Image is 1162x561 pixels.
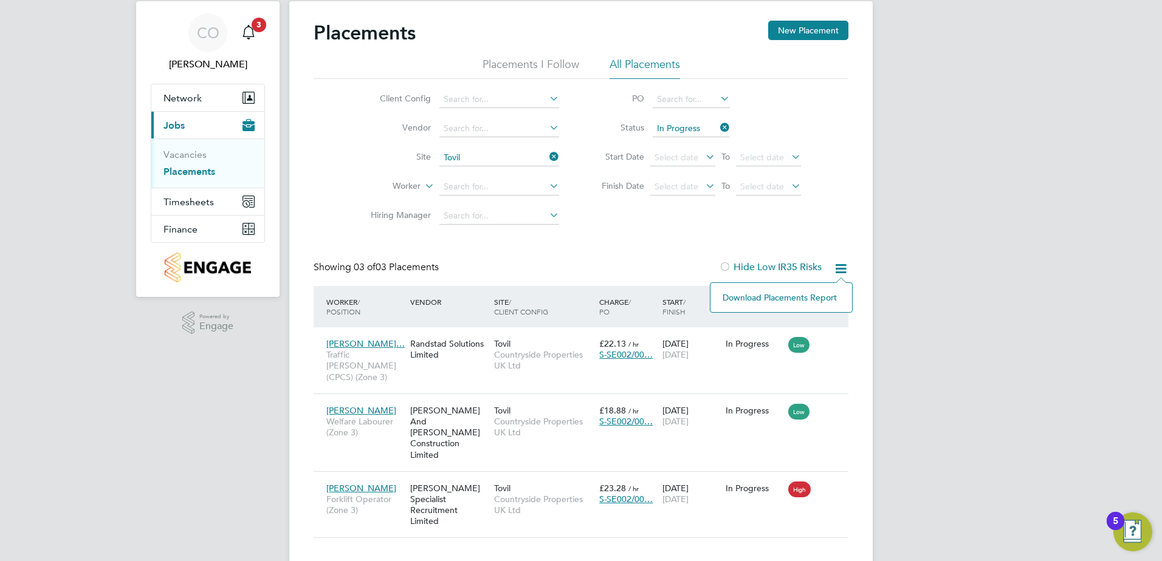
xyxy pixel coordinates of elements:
button: Timesheets [151,188,264,215]
a: Placements [163,166,215,177]
span: Low [788,404,810,420]
label: Finish Date [590,180,644,191]
button: Jobs [151,112,264,138]
button: Network [151,84,264,111]
span: £23.28 [599,483,626,494]
span: To [718,178,734,194]
span: Select date [655,181,698,192]
span: Countryside Properties UK Ltd [494,494,593,515]
label: Status [590,122,644,133]
div: [DATE] [659,399,723,433]
span: Forklift Operator (Zone 3) [326,494,404,515]
span: Countryside Properties UK Ltd [494,416,593,438]
input: Search for... [439,208,559,225]
span: [DATE] [662,349,689,360]
span: Finance [163,223,198,235]
label: Client Config [361,93,431,104]
div: Randstad Solutions Limited [407,332,491,366]
button: Finance [151,216,264,242]
a: 3 [236,13,261,52]
span: £22.13 [599,338,626,349]
input: Select one [653,120,730,137]
span: [PERSON_NAME] [326,483,396,494]
span: S-SE002/00… [599,349,653,360]
span: S-SE002/00… [599,494,653,505]
span: Jobs [163,120,185,131]
label: Hiring Manager [361,209,431,220]
span: / hr [628,484,639,493]
div: [DATE] [659,332,723,366]
input: Search for... [439,178,559,195]
label: PO [590,93,644,104]
li: Download Placements Report [717,289,846,306]
div: Jobs [151,138,264,188]
div: [PERSON_NAME] Specialist Recruitment Limited [407,477,491,533]
span: [PERSON_NAME] [326,405,396,416]
span: [DATE] [662,416,689,427]
span: Low [788,337,810,353]
span: Traffic [PERSON_NAME] (CPCS) (Zone 3) [326,349,404,382]
span: / hr [628,339,639,348]
input: Search for... [439,149,559,166]
button: New Placement [768,21,848,40]
div: Showing [314,261,441,274]
span: Tovil [494,405,511,416]
span: Tovil [494,338,511,349]
div: [PERSON_NAME] And [PERSON_NAME] Construction Limited [407,399,491,466]
span: / Position [326,297,360,316]
div: Charge [596,291,659,322]
div: 5 [1113,521,1118,537]
input: Search for... [439,91,559,108]
button: Open Resource Center, 5 new notifications [1113,512,1152,551]
span: Select date [740,152,784,163]
span: Timesheets [163,196,214,208]
div: In Progress [726,483,783,494]
li: All Placements [610,57,680,79]
span: 03 of [354,261,376,273]
span: 3 [252,18,266,32]
div: In Progress [726,405,783,416]
h2: Placements [314,21,416,45]
span: / Client Config [494,297,548,316]
span: [PERSON_NAME]… [326,338,405,349]
span: Select date [655,152,698,163]
span: / PO [599,297,631,316]
li: Placements I Follow [483,57,579,79]
label: Worker [351,180,421,192]
span: Powered by [199,311,233,322]
span: 03 Placements [354,261,439,273]
span: Network [163,92,202,104]
a: Vacancies [163,149,207,160]
div: Site [491,291,596,322]
span: To [718,149,734,165]
input: Search for... [439,120,559,137]
label: Start Date [590,151,644,162]
label: Site [361,151,431,162]
span: S-SE002/00… [599,416,653,427]
div: Vendor [407,291,491,313]
span: High [788,481,811,497]
div: In Progress [726,338,783,349]
span: Select date [740,181,784,192]
span: Engage [199,321,233,331]
input: Search for... [653,91,730,108]
a: Go to home page [151,253,265,282]
span: Cheryl O'Toole [151,57,265,72]
a: [PERSON_NAME]Welfare Labourer (Zone 3)[PERSON_NAME] And [PERSON_NAME] Construction LimitedTovilCo... [323,398,848,409]
span: CO [197,25,219,41]
span: Welfare Labourer (Zone 3) [326,416,404,438]
span: [DATE] [662,494,689,505]
a: [PERSON_NAME]…Traffic [PERSON_NAME] (CPCS) (Zone 3)Randstad Solutions LimitedTovilCountryside Pro... [323,331,848,342]
span: £18.88 [599,405,626,416]
a: CO[PERSON_NAME] [151,13,265,72]
span: Tovil [494,483,511,494]
label: Hide Low IR35 Risks [719,261,822,273]
div: [DATE] [659,477,723,511]
div: Start [659,291,723,322]
span: / Finish [662,297,686,316]
a: Powered byEngage [182,311,234,335]
img: countryside-properties-logo-retina.png [165,253,250,282]
span: Countryside Properties UK Ltd [494,349,593,371]
nav: Main navigation [136,1,280,297]
label: Vendor [361,122,431,133]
